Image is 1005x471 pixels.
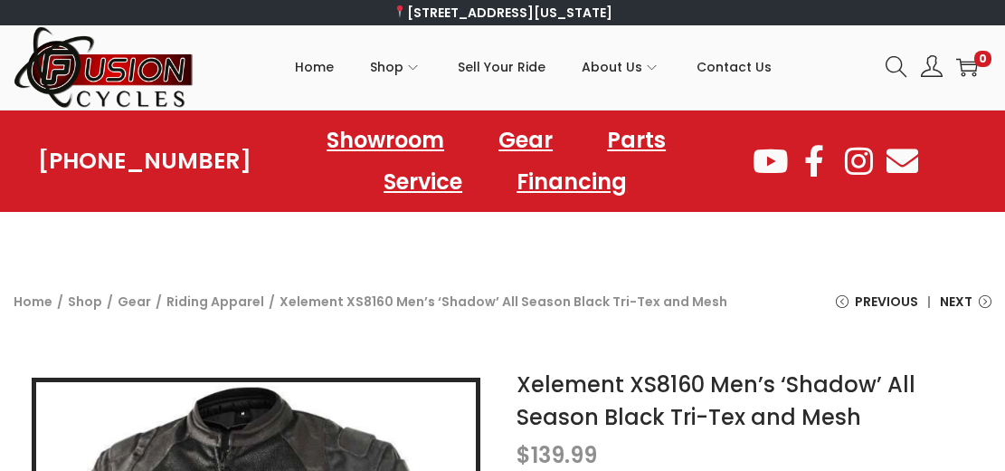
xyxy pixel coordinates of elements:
[269,289,275,314] span: /
[280,289,727,314] span: Xelement XS8160 Men’s ‘Shadow’ All Season Black Tri-Tex and Mesh
[295,26,334,108] a: Home
[697,26,772,108] a: Contact Us
[365,161,480,203] a: Service
[517,440,597,470] bdi: 139.99
[697,44,772,90] span: Contact Us
[14,293,52,311] a: Home
[166,293,264,311] a: Riding Apparel
[498,161,645,203] a: Financing
[393,5,406,18] img: 📍
[458,26,545,108] a: Sell Your Ride
[940,289,991,328] a: Next
[57,289,63,314] span: /
[393,4,612,22] a: [STREET_ADDRESS][US_STATE]
[14,25,194,110] img: Woostify retina logo
[295,44,334,90] span: Home
[480,120,571,161] a: Gear
[118,293,151,311] a: Gear
[370,44,403,90] span: Shop
[251,120,751,203] nav: Menu
[68,293,102,311] a: Shop
[194,26,872,108] nav: Primary navigation
[458,44,545,90] span: Sell Your Ride
[156,289,162,314] span: /
[956,56,978,78] a: 0
[38,149,251,174] a: [PHONE_NUMBER]
[370,26,422,108] a: Shop
[855,289,918,314] span: Previous
[517,440,531,470] span: $
[582,26,660,108] a: About Us
[836,289,918,328] a: Previous
[589,120,684,161] a: Parts
[308,120,462,161] a: Showroom
[107,289,113,314] span: /
[940,289,972,314] span: Next
[582,44,642,90] span: About Us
